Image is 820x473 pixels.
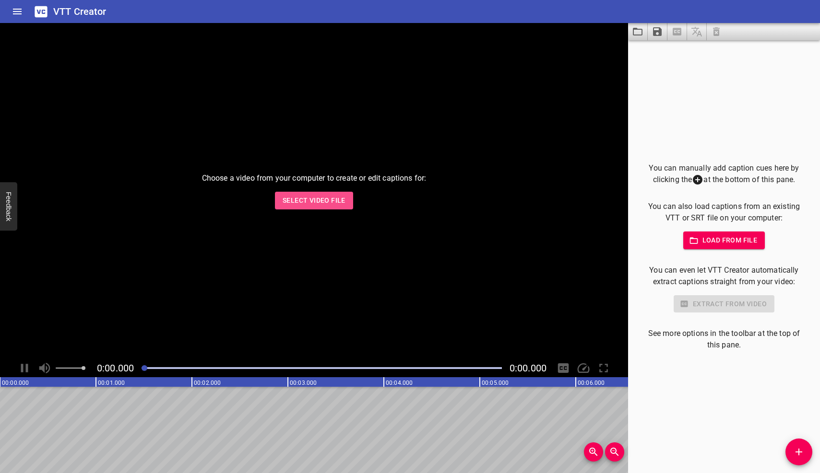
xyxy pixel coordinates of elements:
[202,173,427,184] p: Choose a video from your computer to create or edit captions for:
[98,380,125,386] text: 00:01.000
[643,265,805,288] p: You can even let VTT Creator automatically extract captions straight from your video:
[594,359,613,377] div: Toggle Full Screen
[643,328,805,351] p: See more options in the toolbar at the top of this pane.
[785,438,812,465] button: Add Cue
[53,4,107,19] h6: VTT Creator
[628,23,648,40] button: Load captions from file
[643,201,805,224] p: You can also load captions from an existing VTT or SRT file on your computer:
[554,359,572,377] div: Hide/Show Captions
[667,23,687,40] span: Select a video in the pane to the left, then you can automatically extract captions.
[194,380,221,386] text: 00:02.000
[2,380,29,386] text: 00:00.000
[386,380,413,386] text: 00:04.000
[275,192,353,209] button: Select Video File
[97,362,134,374] span: Current Time
[605,442,624,461] button: Zoom Out
[648,23,667,40] button: Save captions to file
[482,380,509,386] text: 00:05.000
[683,231,765,249] button: Load from file
[652,26,663,37] svg: Save captions to file
[290,380,317,386] text: 00:03.000
[578,380,605,386] text: 00:06.000
[584,442,603,461] button: Zoom In
[643,162,805,186] p: You can manually add caption cues here by clicking the at the bottom of this pane.
[142,367,502,369] div: Play progress
[691,234,758,246] span: Load from file
[510,362,547,374] span: Video Duration
[643,295,805,313] div: Select a video in the pane to the left to use this feature
[632,26,643,37] svg: Load captions from file
[283,195,345,207] span: Select Video File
